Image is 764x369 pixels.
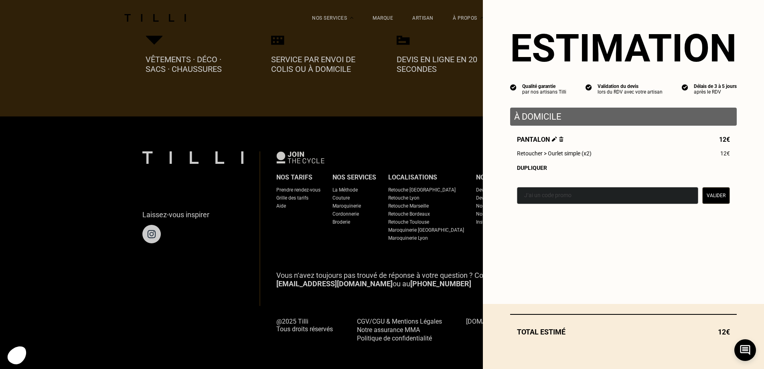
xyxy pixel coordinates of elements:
[517,165,730,171] div: Dupliquer
[598,89,663,95] div: lors du RDV avec votre artisan
[522,89,566,95] div: par nos artisans Tilli
[702,187,730,204] button: Valider
[510,84,517,91] img: icon list info
[510,328,737,336] div: Total estimé
[522,84,566,89] div: Qualité garantie
[514,112,733,122] p: À domicile
[694,84,737,89] div: Délais de 3 à 5 jours
[552,137,557,142] img: Éditer
[586,84,592,91] img: icon list info
[517,150,592,157] span: Retoucher > Ourlet simple (x2)
[559,137,563,142] img: Supprimer
[719,136,730,143] span: 12€
[517,187,698,204] input: J‘ai un code promo
[598,84,663,89] div: Validation du devis
[517,136,563,143] span: Pantalon
[510,26,737,71] section: Estimation
[718,328,730,336] span: 12€
[720,150,730,157] span: 12€
[682,84,688,91] img: icon list info
[694,89,737,95] div: après le RDV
